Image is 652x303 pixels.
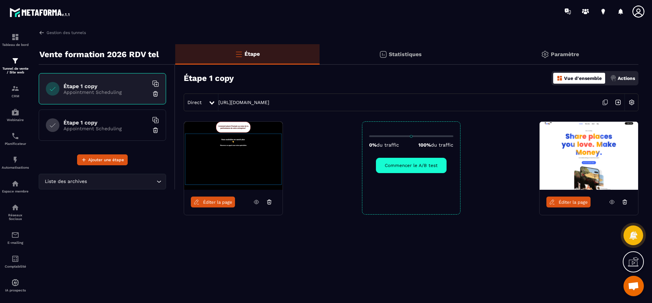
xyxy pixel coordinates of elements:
[2,288,29,292] p: IA prospects
[389,51,422,57] p: Statistiques
[379,50,387,58] img: stats.20deebd0.svg
[64,89,148,95] p: Appointment Scheduling
[541,50,549,58] img: setting-gr.5f69749f.svg
[11,180,19,188] img: automations
[2,265,29,268] p: Comptabilité
[2,189,29,193] p: Espace membre
[2,67,29,74] p: Tunnel de vente / Site web
[2,52,29,79] a: formationformationTunnel de vente / Site web
[623,276,644,296] a: Ouvrir le chat
[11,156,19,164] img: automations
[431,142,453,148] span: du traffic
[2,241,29,245] p: E-mailing
[218,100,269,105] a: [URL][DOMAIN_NAME]
[2,28,29,52] a: formationformationTableau de bord
[618,75,635,81] p: Actions
[2,226,29,250] a: emailemailE-mailing
[39,174,166,189] div: Search for option
[39,48,159,61] p: Vente formation 2026 RDV tel
[559,200,588,205] span: Éditer la page
[564,75,602,81] p: Vue d'ensemble
[11,255,19,263] img: accountant
[2,118,29,122] p: Webinaire
[11,231,19,239] img: email
[418,142,453,148] p: 100%
[377,142,399,148] span: du traffic
[11,203,19,212] img: social-network
[64,126,148,131] p: Appointment Scheduling
[540,122,638,190] img: image
[11,108,19,116] img: automations
[152,127,159,134] img: trash
[244,51,260,57] p: Étape
[203,200,232,205] span: Éditer la page
[546,197,591,207] a: Éditer la page
[2,127,29,151] a: schedulerschedulerPlanificateur
[551,51,579,57] p: Paramètre
[235,50,243,58] img: bars-o.4a397970.svg
[2,174,29,198] a: automationsautomationsEspace membre
[2,213,29,221] p: Réseaux Sociaux
[11,132,19,140] img: scheduler
[39,30,86,36] a: Gestion des tunnels
[10,6,71,18] img: logo
[187,100,202,105] span: Direct
[2,43,29,47] p: Tableau de bord
[11,57,19,65] img: formation
[2,103,29,127] a: automationsautomationsWebinaire
[39,30,45,36] img: arrow
[612,96,624,109] img: arrow-next.bcc2205e.svg
[64,119,148,126] h6: Étape 1 copy
[11,33,19,41] img: formation
[191,197,235,207] a: Éditer la page
[152,90,159,97] img: trash
[11,84,19,92] img: formation
[77,154,128,165] button: Ajouter une étape
[2,250,29,273] a: accountantaccountantComptabilité
[64,83,148,89] h6: Étape 1 copy
[376,158,447,173] button: Commencer le A/B test
[2,142,29,146] p: Planificateur
[610,75,616,81] img: actions.d6e523a2.png
[2,198,29,226] a: social-networksocial-networkRéseaux Sociaux
[88,156,124,163] span: Ajouter une étape
[184,122,283,190] img: image
[369,142,399,148] p: 0%
[557,75,563,81] img: dashboard-orange.40269519.svg
[2,151,29,174] a: automationsautomationsAutomatisations
[2,94,29,98] p: CRM
[625,96,638,109] img: setting-w.858f3a88.svg
[2,79,29,103] a: formationformationCRM
[11,279,19,287] img: automations
[88,178,155,185] input: Search for option
[184,73,234,83] h3: Étape 1 copy
[43,178,88,185] span: Liste des archives
[2,166,29,169] p: Automatisations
